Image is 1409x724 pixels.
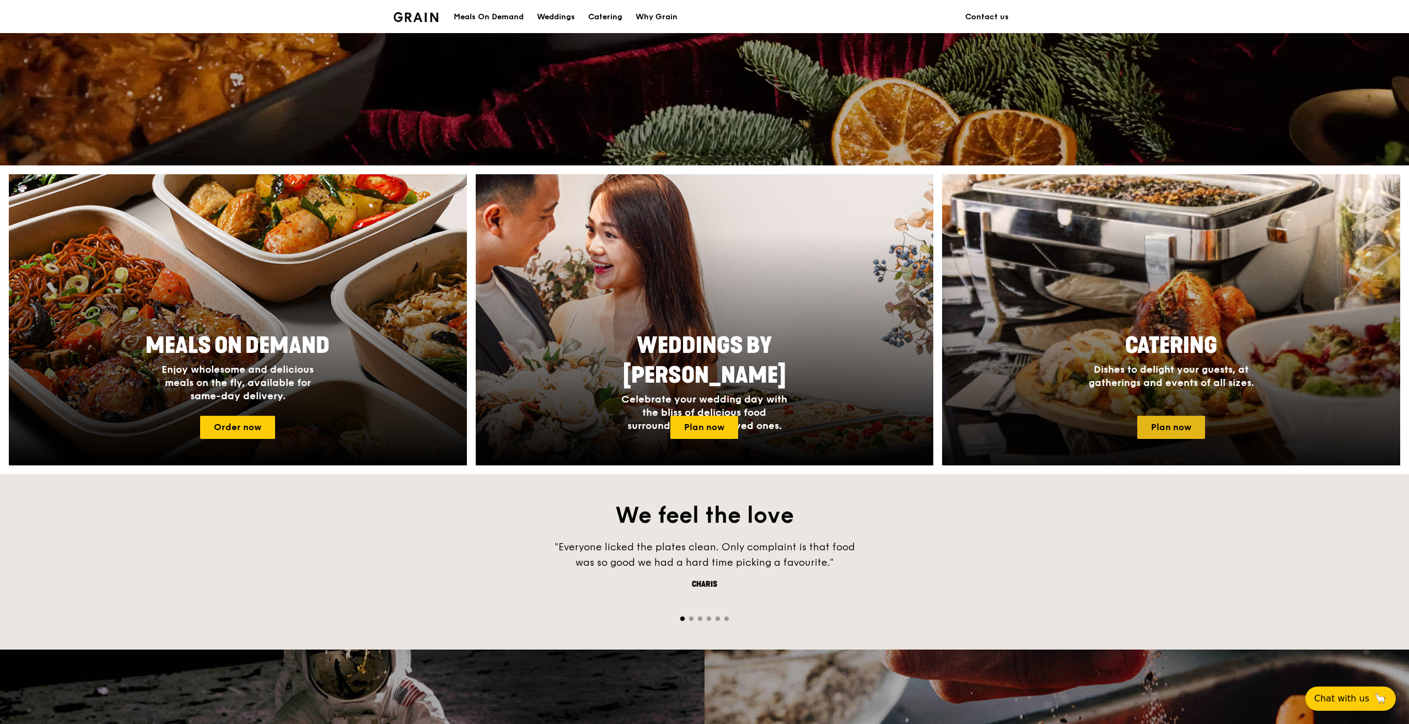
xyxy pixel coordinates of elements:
[636,1,677,34] div: Why Grain
[454,1,524,34] div: Meals On Demand
[1137,416,1205,439] a: Plan now
[707,616,711,621] span: Go to slide 4
[1089,363,1254,389] span: Dishes to delight your guests, at gatherings and events of all sizes.
[698,616,702,621] span: Go to slide 3
[623,332,786,389] span: Weddings by [PERSON_NAME]
[959,1,1015,34] a: Contact us
[476,174,934,465] a: Weddings by [PERSON_NAME]Celebrate your wedding day with the bliss of delicious food surrounded b...
[162,363,314,402] span: Enjoy wholesome and delicious meals on the fly, available for same-day delivery.
[9,174,467,465] img: meals-on-demand-card.d2b6f6db.png
[200,416,275,439] a: Order now
[1305,687,1396,711] button: Chat with us🦙
[689,616,693,621] span: Go to slide 2
[530,1,582,34] a: Weddings
[539,579,870,590] div: Charis
[476,174,934,465] img: weddings-card.4f3003b8.jpg
[680,616,685,621] span: Go to slide 1
[1125,332,1217,359] span: Catering
[629,1,684,34] a: Why Grain
[716,616,720,621] span: Go to slide 5
[539,539,870,570] div: "Everyone licked the plates clean. Only complaint is that food was so good we had a hard time pic...
[1314,692,1369,705] span: Chat with us
[537,1,575,34] div: Weddings
[670,416,738,439] a: Plan now
[724,616,729,621] span: Go to slide 6
[1374,692,1387,705] span: 🦙
[394,12,438,22] img: Grain
[942,174,1400,465] a: CateringDishes to delight your guests, at gatherings and events of all sizes.Plan now
[9,174,467,465] a: Meals On DemandEnjoy wholesome and delicious meals on the fly, available for same-day delivery.Or...
[588,1,622,34] div: Catering
[582,1,629,34] a: Catering
[621,393,787,432] span: Celebrate your wedding day with the bliss of delicious food surrounded by your loved ones.
[146,332,330,359] span: Meals On Demand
